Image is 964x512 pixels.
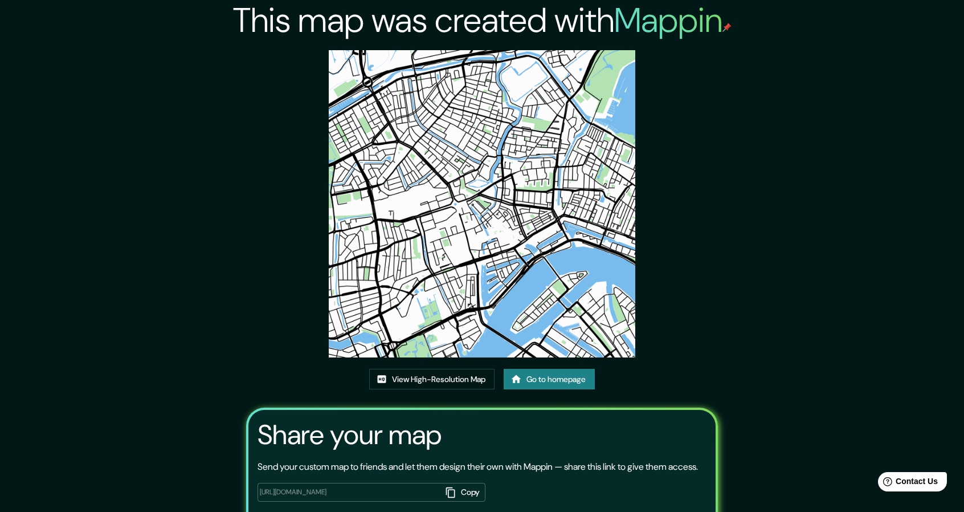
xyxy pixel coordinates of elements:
[863,468,951,499] iframe: Help widget launcher
[441,483,485,502] button: Copy
[722,23,732,32] img: mappin-pin
[258,460,698,474] p: Send your custom map to friends and let them design their own with Mappin — share this link to gi...
[504,369,595,390] a: Go to homepage
[329,50,636,357] img: created-map
[258,419,442,451] h3: Share your map
[369,369,495,390] a: View High-Resolution Map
